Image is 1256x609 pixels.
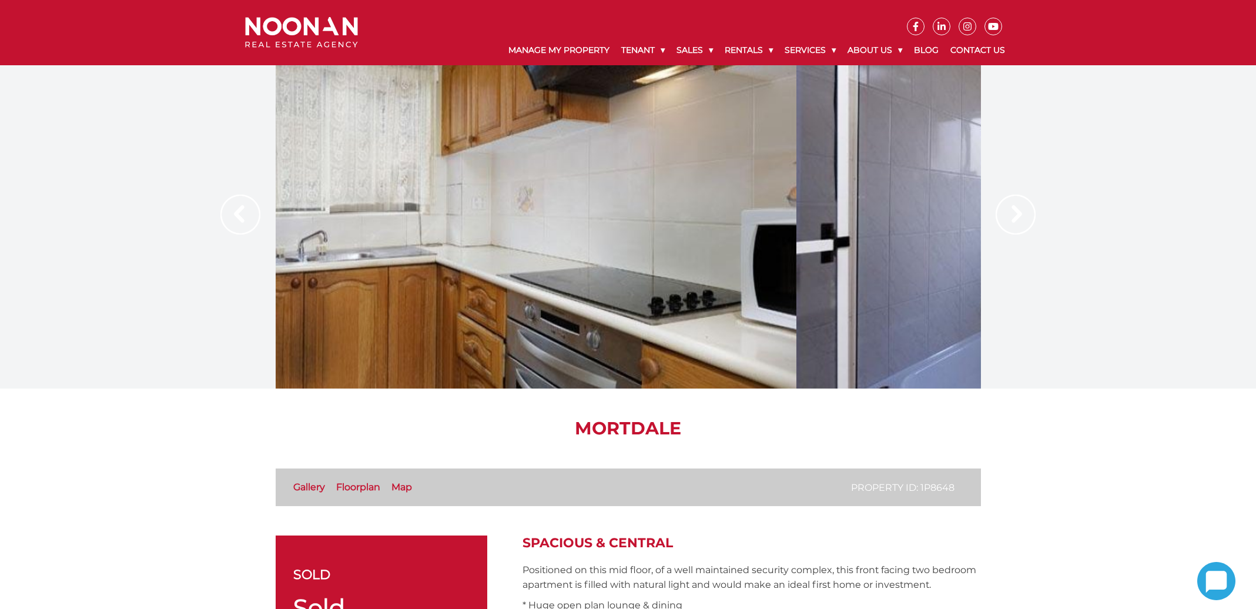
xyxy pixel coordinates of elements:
[245,17,358,48] img: Noonan Real Estate Agency
[276,418,981,439] h1: MORTDALE
[293,481,325,493] a: Gallery
[996,195,1036,235] img: Arrow slider
[779,35,842,65] a: Services
[851,480,954,495] p: Property ID: 1P8648
[336,481,380,493] a: Floorplan
[220,195,260,235] img: Arrow slider
[908,35,944,65] a: Blog
[523,536,981,551] h2: Spacious & Central
[523,563,981,592] p: Positioned on this mid floor, of a well maintained security complex, this front facing two bedroo...
[615,35,671,65] a: Tenant
[391,481,412,493] a: Map
[503,35,615,65] a: Manage My Property
[719,35,779,65] a: Rentals
[671,35,719,65] a: Sales
[842,35,908,65] a: About Us
[944,35,1011,65] a: Contact Us
[293,565,330,584] span: sold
